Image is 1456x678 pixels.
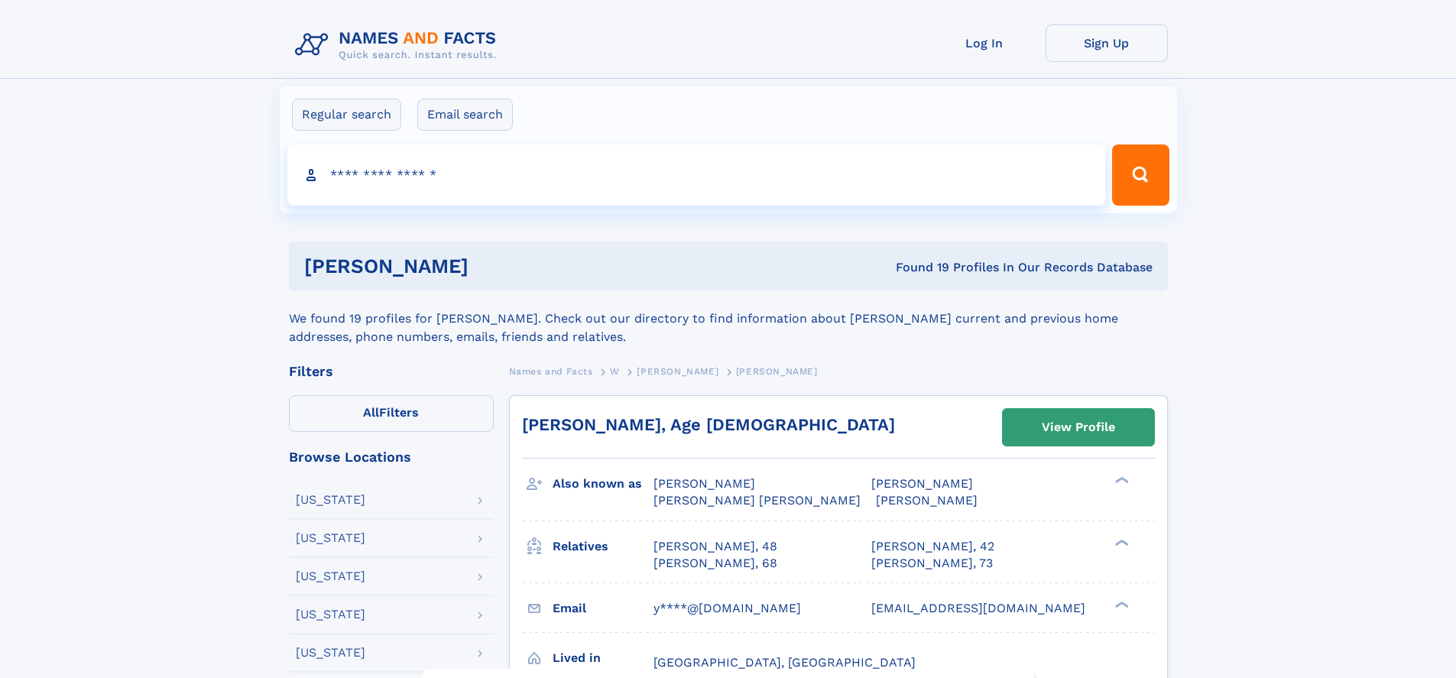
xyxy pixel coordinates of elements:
[363,405,379,420] span: All
[289,395,494,432] label: Filters
[304,257,683,276] h1: [PERSON_NAME]
[553,534,653,560] h3: Relatives
[296,532,365,544] div: [US_STATE]
[287,144,1106,206] input: search input
[610,366,620,377] span: W
[289,24,509,66] img: Logo Names and Facts
[522,415,895,434] a: [PERSON_NAME], Age [DEMOGRAPHIC_DATA]
[1003,409,1154,446] a: View Profile
[1046,24,1168,62] a: Sign Up
[509,362,593,381] a: Names and Facts
[1112,144,1169,206] button: Search Button
[1111,475,1130,485] div: ❯
[296,570,365,582] div: [US_STATE]
[876,493,978,508] span: [PERSON_NAME]
[653,476,755,491] span: [PERSON_NAME]
[553,645,653,671] h3: Lived in
[553,595,653,621] h3: Email
[736,366,818,377] span: [PERSON_NAME]
[289,291,1168,346] div: We found 19 profiles for [PERSON_NAME]. Check out our directory to find information about [PERSON...
[1111,537,1130,547] div: ❯
[653,555,777,572] a: [PERSON_NAME], 68
[289,365,494,378] div: Filters
[682,259,1153,276] div: Found 19 Profiles In Our Records Database
[1111,599,1130,609] div: ❯
[296,608,365,621] div: [US_STATE]
[871,476,973,491] span: [PERSON_NAME]
[653,493,861,508] span: [PERSON_NAME] [PERSON_NAME]
[923,24,1046,62] a: Log In
[871,538,994,555] a: [PERSON_NAME], 42
[637,362,718,381] a: [PERSON_NAME]
[610,362,620,381] a: W
[296,494,365,506] div: [US_STATE]
[289,450,494,464] div: Browse Locations
[653,655,916,670] span: [GEOGRAPHIC_DATA], [GEOGRAPHIC_DATA]
[1042,410,1115,445] div: View Profile
[296,647,365,659] div: [US_STATE]
[871,555,993,572] a: [PERSON_NAME], 73
[292,99,401,131] label: Regular search
[553,471,653,497] h3: Also known as
[637,366,718,377] span: [PERSON_NAME]
[417,99,513,131] label: Email search
[871,601,1085,615] span: [EMAIL_ADDRESS][DOMAIN_NAME]
[653,538,777,555] a: [PERSON_NAME], 48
